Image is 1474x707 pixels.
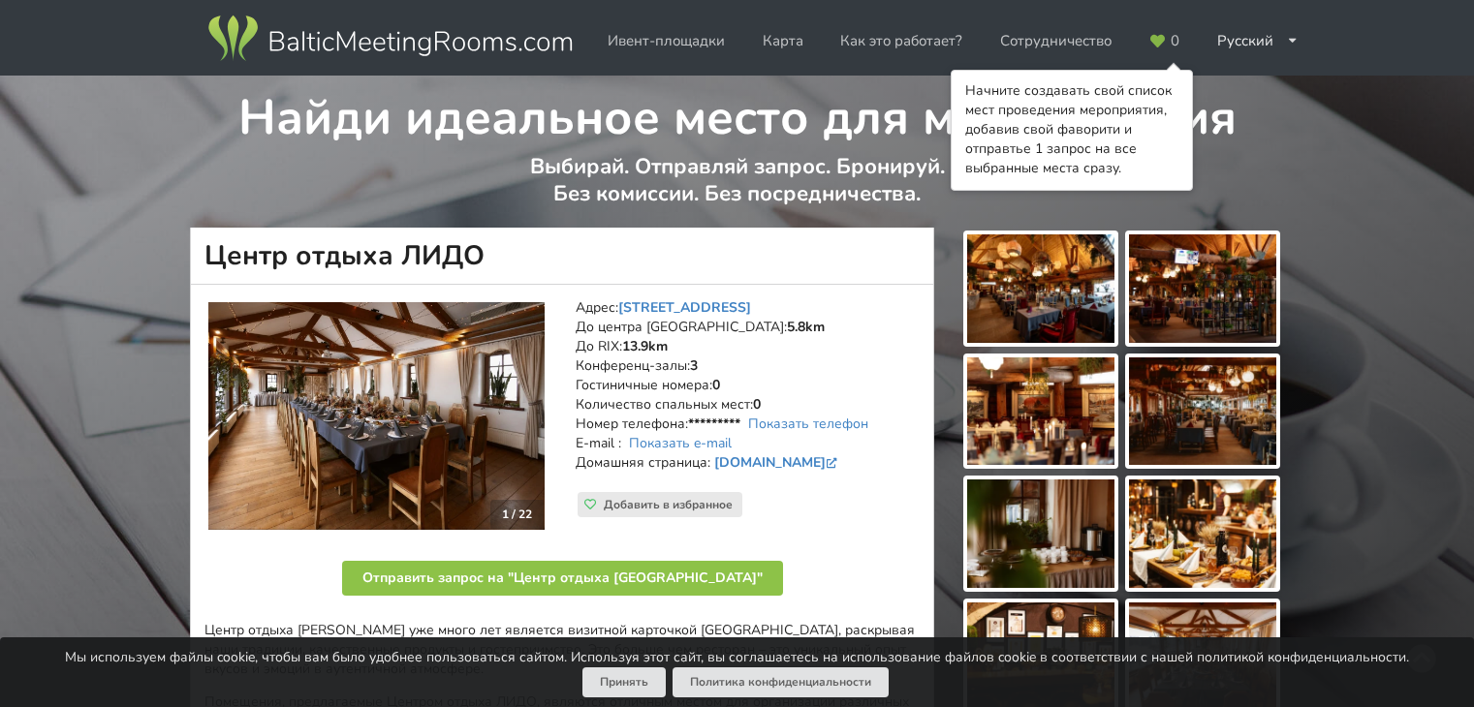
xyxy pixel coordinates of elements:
[576,298,920,492] address: Адрес: До центра [GEOGRAPHIC_DATA]: До RIX: Конференц-залы: Гостиничные номера: Количество спальн...
[787,318,825,336] strong: 5.8km
[965,81,1178,178] div: Начните создавать свой список мест проведения мероприятия, добавив свой фаворити и отправтье 1 за...
[208,302,545,530] a: Ресторан, Бар | Рига | Центр отдыха ЛИДО 1 / 22
[967,357,1114,466] img: Центр отдыха ЛИДО | Рига | Площадка для мероприятий - фото галереи
[618,298,751,317] a: [STREET_ADDRESS]
[204,12,576,66] img: Baltic Meeting Rooms
[987,22,1125,60] a: Сотрудничество
[1171,34,1179,48] span: 0
[753,395,761,414] strong: 0
[190,228,934,285] h1: Центр отдыха ЛИДО
[594,22,738,60] a: Ивент-площадки
[749,22,817,60] a: Карта
[1129,234,1276,343] img: Центр отдыха ЛИДО | Рига | Площадка для мероприятий - фото галереи
[748,415,868,433] a: Показать телефон
[1204,22,1312,60] div: Русский
[712,376,720,394] strong: 0
[582,667,666,697] button: Принять
[629,434,732,452] a: Показать e-mail
[1129,357,1276,466] img: Центр отдыха ЛИДО | Рига | Площадка для мероприятий - фото галереи
[714,453,841,472] a: [DOMAIN_NAME]
[827,22,976,60] a: Как это работает?
[967,234,1114,343] img: Центр отдыха ЛИДО | Рига | Площадка для мероприятий - фото галереи
[967,479,1114,588] img: Центр отдыха ЛИДО | Рига | Площадка для мероприятий - фото галереи
[204,621,920,679] p: Центр отдыха [PERSON_NAME] уже много лет является визитной карточкой [GEOGRAPHIC_DATA], раскрывая...
[1129,479,1276,588] img: Центр отдыха ЛИДО | Рига | Площадка для мероприятий - фото галереи
[604,497,733,512] span: Добавить в избранное
[208,302,545,530] img: Ресторан, Бар | Рига | Центр отдыха ЛИДО
[622,337,668,355] strong: 13.9km
[342,561,783,596] button: Отправить запрос на "Центр отдыха [GEOGRAPHIC_DATA]"
[191,76,1283,149] h1: Найди идеальное место для мероприятия
[191,153,1283,228] p: Выбирай. Отправляй запрос. Бронируй. Без комиссии. Без посредничества.
[673,667,889,697] a: Политика конфиденциальности
[690,356,698,375] strong: 3
[490,500,544,529] div: 1 / 22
